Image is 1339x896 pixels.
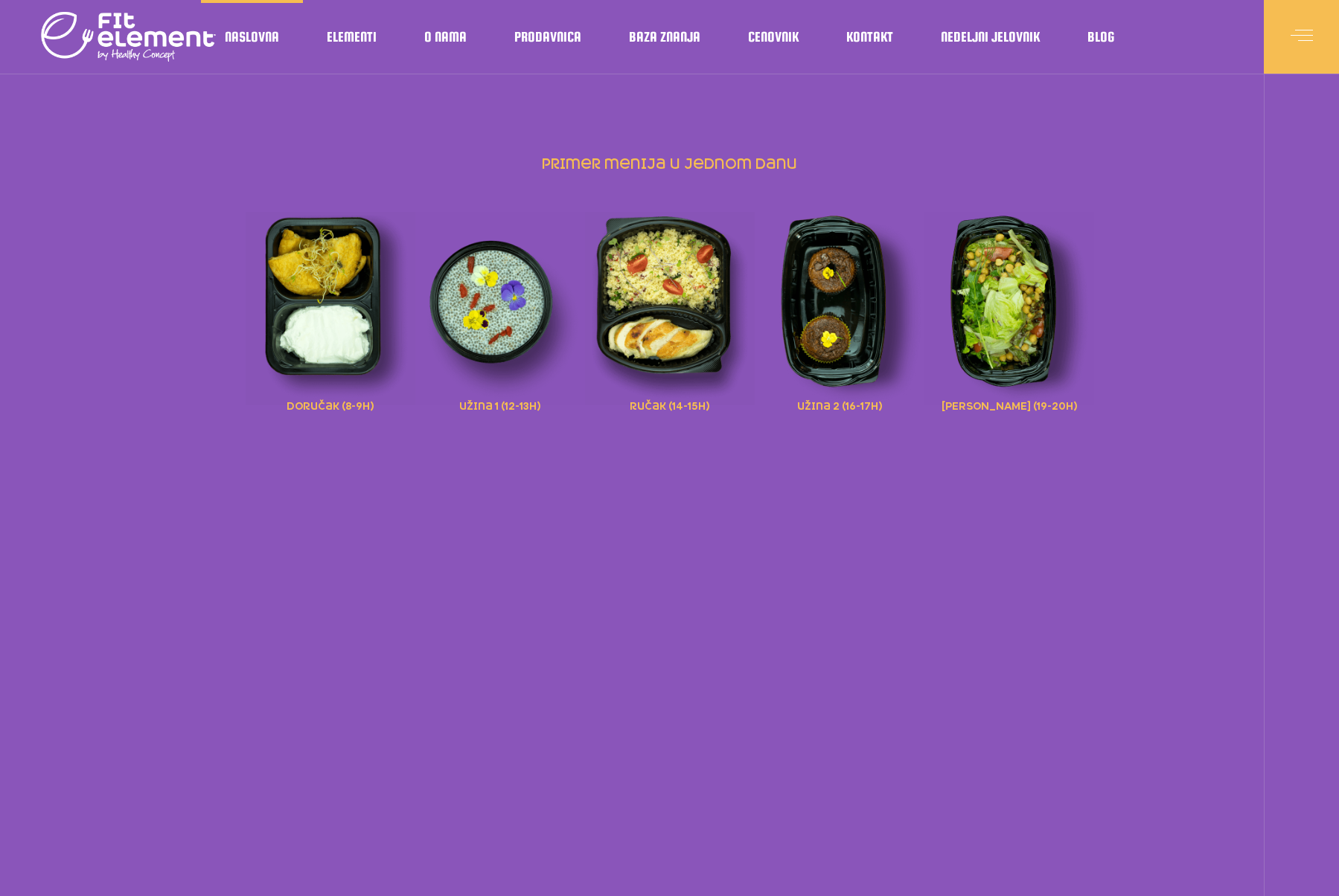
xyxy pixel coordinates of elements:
[41,7,216,67] img: logo light
[797,396,882,413] span: užina 2 (16-17h)
[514,33,581,41] span: Prodavnica
[287,396,374,413] span: doručak (8-9h)
[327,33,377,41] span: Elementi
[630,396,709,413] span: ručak (14-15h)
[246,192,1094,437] div: primer menija u jednom danu
[424,33,467,41] span: O nama
[748,33,799,41] span: Cenovnik
[225,33,279,41] span: Naslovna
[941,33,1040,41] span: Nedeljni jelovnik
[540,157,799,173] a: primer menija u jednom danu
[459,396,540,413] span: užina 1 (12-13h)
[942,396,1077,413] span: [PERSON_NAME] (19-20h)
[629,33,700,41] span: Baza znanja
[846,33,893,41] span: Kontakt
[1087,33,1114,41] span: Blog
